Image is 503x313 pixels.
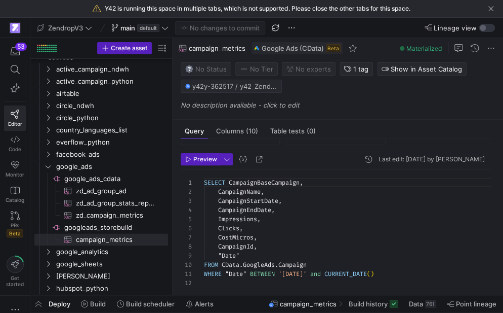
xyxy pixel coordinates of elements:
span: y42y-362517 / y42_ZendropV3_main / source__googleads_storebuild__campaign_metrics [192,82,277,90]
span: , [257,215,261,223]
span: Show in Asset Catalog [391,65,462,73]
span: CampaignStartDate [218,197,278,205]
img: https://storage.googleapis.com/y42-prod-data-exchange/images/qZXOSqkTtPuVcXVzF40oUlM07HVTwZXfPK0U... [10,23,20,33]
div: 7 [181,233,192,242]
div: Press SPACE to select this row. [34,258,168,270]
div: Press SPACE to select this row. [34,246,168,258]
span: Build history [349,300,388,308]
span: airtable [56,88,166,99]
a: Monitor [4,156,26,182]
span: campaign_metrics [189,44,245,52]
span: campaign_metrics [280,300,337,308]
div: Press SPACE to select this row. [34,197,168,209]
div: Press SPACE to select this row. [34,160,168,172]
button: No tierNo Tier [235,62,278,76]
span: google_ads_cdata​​​​​​​​ [64,173,166,185]
div: 3 [181,196,192,205]
button: y42y-362517 / y42_ZendropV3_main / source__googleads_storebuild__campaign_metrics [181,80,282,93]
span: (10) [246,128,258,134]
div: 8 [181,242,192,251]
span: , [261,188,264,196]
span: everflow_python [56,136,166,148]
button: No statusNo Status [181,62,231,76]
span: googleads_storebuild​​​​​​​​ [64,222,166,233]
span: SELECT [204,179,225,187]
span: 1 tag [353,65,368,73]
span: Point lineage [456,300,496,308]
span: Beta [7,229,23,237]
a: google_ads_cdata​​​​​​​​ [34,172,168,185]
span: campaign_metrics​​​​​​​​​ [76,234,156,246]
span: Beta [326,44,341,52]
span: , [254,242,257,251]
div: 4 [181,205,192,215]
span: Deploy [49,300,70,308]
a: zd_campaign_metrics​​​​​​​​​ [34,209,168,221]
p: No description available - click to edit [181,101,499,109]
span: PRs [11,222,19,228]
div: Press SPACE to select this row. [34,209,168,221]
a: Catalog [4,182,26,207]
div: 11 [181,269,192,279]
span: Code [9,146,21,152]
span: BETWEEN [250,270,275,278]
span: , [271,206,275,214]
img: undefined [254,45,260,51]
span: Y42 is running this space in multiple tabs, which is not supported. Please close the other tabs f... [105,5,410,12]
div: Press SPACE to select this row. [34,75,168,87]
div: 6 [181,224,192,233]
span: , [254,233,257,241]
div: 12 [181,279,192,288]
span: google_ads [56,161,166,172]
span: . [239,261,243,269]
span: zd_campaign_metrics​​​​​​​​​ [76,210,156,221]
span: ) [370,270,374,278]
span: FROM [204,261,218,269]
span: zd_ad_group_ad​​​​​​​​​ [76,185,156,197]
a: zd_ad_group_ad​​​​​​​​​ [34,185,168,197]
div: Press SPACE to select this row. [34,148,168,160]
span: Alerts [195,300,214,308]
span: No Tier [240,65,273,73]
span: . [275,261,278,269]
div: 9 [181,251,192,260]
span: Table tests [270,128,316,134]
span: Data [409,300,423,308]
span: Clicks [218,224,239,232]
span: google_sheets [56,258,166,270]
span: country_languages_list [56,124,166,136]
div: Press SPACE to select this row. [34,99,168,112]
div: 761 [425,300,436,308]
span: (0) [307,128,316,134]
div: Press SPACE to select this row. [34,233,168,246]
button: 53 [4,42,26,60]
span: circle_ndwh [56,100,166,112]
span: , [278,197,282,205]
span: main [120,24,135,32]
span: Build [90,300,106,308]
span: facebook_ads [56,149,166,160]
button: No experts [282,62,336,76]
span: Impressions [218,215,257,223]
span: Get started [6,275,24,287]
a: Editor [4,106,26,131]
span: and [310,270,321,278]
span: default [137,24,159,32]
span: "Date" [225,270,246,278]
div: 2 [181,187,192,196]
button: Data761 [404,295,440,312]
div: Press SPACE to select this row. [34,270,168,282]
div: Last edit: [DATE] by [PERSON_NAME] [379,156,485,163]
button: Alerts [181,295,218,312]
span: Columns [216,128,258,134]
span: active_campaign_ndwh [56,63,166,75]
span: CData [222,261,239,269]
div: Press SPACE to select this row. [34,282,168,294]
button: ZendropV3 [34,21,95,34]
img: No status [185,65,193,73]
span: Preview [193,156,217,163]
span: CampaignId [218,242,254,251]
button: Build [76,295,110,312]
span: google_analytics [56,246,166,258]
span: ZendropV3 [48,24,83,32]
